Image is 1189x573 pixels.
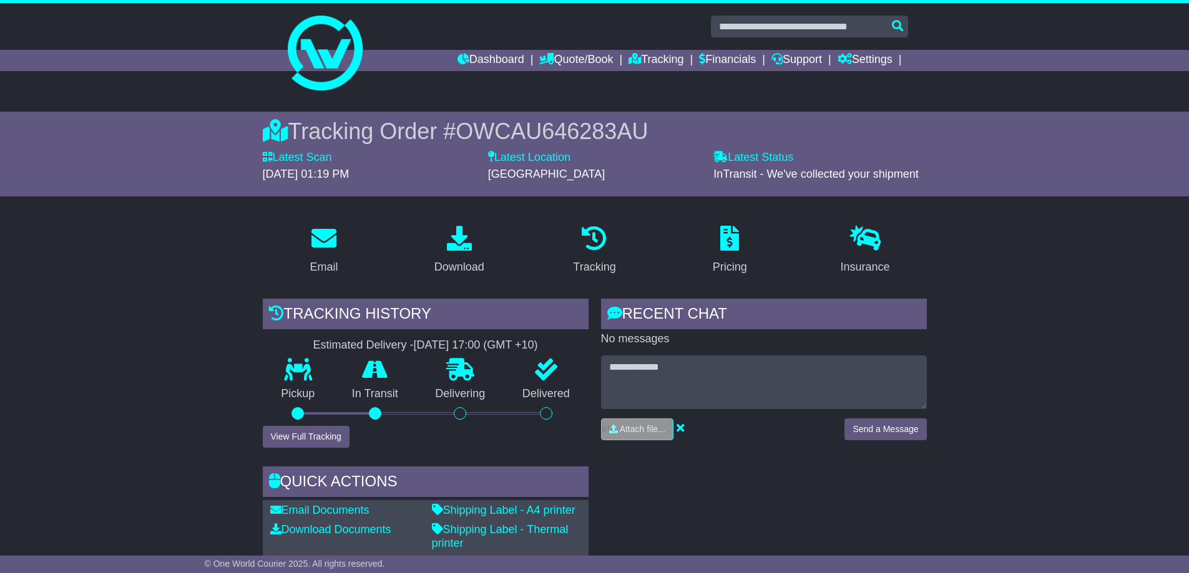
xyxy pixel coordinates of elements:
div: [DATE] 17:00 (GMT +10) [414,339,538,352]
a: Download Documents [270,523,391,536]
a: Quote/Book [539,50,613,71]
a: Shipping Label - A4 printer [432,504,575,516]
p: Delivering [417,387,504,401]
p: In Transit [333,387,417,401]
a: Email Documents [270,504,369,516]
div: Insurance [841,259,890,276]
div: Pricing [713,259,747,276]
a: Download [426,221,492,280]
p: Delivered [504,387,589,401]
div: Tracking [573,259,615,276]
div: Quick Actions [263,466,589,500]
div: Tracking Order # [263,118,927,145]
a: Tracking [629,50,683,71]
span: OWCAU646283AU [456,118,648,144]
a: Insurance [833,221,898,280]
a: Settings [838,50,893,71]
button: View Full Tracking [263,426,350,448]
a: Financials [699,50,756,71]
a: Support [771,50,822,71]
label: Latest Scan [263,151,332,165]
a: Pricing [705,221,755,280]
a: Email [301,221,346,280]
a: Dashboard [457,50,524,71]
a: Tracking [565,221,624,280]
div: Tracking history [263,299,589,332]
span: [DATE] 01:19 PM [263,168,350,180]
span: © One World Courier 2025. All rights reserved. [205,559,385,569]
div: Download [434,259,484,276]
label: Latest Location [488,151,570,165]
div: Email [310,259,338,276]
label: Latest Status [713,151,793,165]
p: No messages [601,332,927,346]
p: Pickup [263,387,334,401]
a: Shipping Label - Thermal printer [432,523,569,549]
span: InTransit - We've collected your shipment [713,168,919,180]
div: RECENT CHAT [601,299,927,332]
button: Send a Message [844,418,926,440]
span: [GEOGRAPHIC_DATA] [488,168,605,180]
div: Estimated Delivery - [263,339,589,352]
